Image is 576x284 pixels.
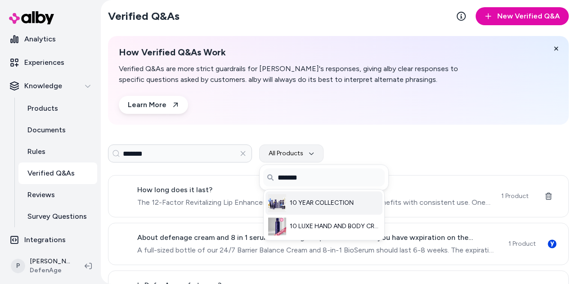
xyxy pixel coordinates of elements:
[119,47,464,58] h2: How Verified Q&As Work
[268,194,286,212] img: 10 YEAR COLLECTION
[119,96,188,114] a: Learn More
[5,252,77,280] button: P[PERSON_NAME]DefenAge
[18,119,97,141] a: Documents
[27,189,55,200] p: Reviews
[27,103,58,114] p: Products
[24,57,64,68] p: Experiences
[108,9,180,23] h2: Verified Q&As
[476,7,569,25] button: New Verified Q&A
[24,234,66,245] p: Integrations
[508,239,536,248] span: 1 Product
[18,206,97,227] a: Survey Questions
[137,232,498,243] span: About defenage cream and 8 in 1 serum. How long will product last? Do you have wxpiration on the ...
[4,52,97,73] a: Experiences
[11,259,25,273] span: P
[27,211,87,222] p: Survey Questions
[501,192,529,201] span: 1 Product
[24,81,62,91] p: Knowledge
[268,217,286,235] img: 10 LUXE HAND AND BODY CREAM
[27,125,66,135] p: Documents
[4,75,97,97] button: Knowledge
[119,63,464,85] p: Verified Q&As are more strict guardrails for [PERSON_NAME]'s responses, giving alby clear respons...
[259,144,324,162] button: All Products
[27,146,45,157] p: Rules
[9,11,54,24] img: alby Logo
[137,245,498,256] span: A full-sized bottle of our 24/7 Barrier Balance Cream and 8-in-1 BioSerum should last 6-8 weeks. ...
[290,198,354,207] span: 10 YEAR COLLECTION
[27,168,75,179] p: Verified Q&As
[137,197,490,208] span: The 12-Factor Revitalizing Lip Enhancer is designed to provide long-term benefits with consistent...
[30,266,70,275] span: DefenAge
[18,184,97,206] a: Reviews
[18,141,97,162] a: Rules
[30,257,70,266] p: [PERSON_NAME]
[18,98,97,119] a: Products
[24,34,56,45] p: Analytics
[4,229,97,251] a: Integrations
[290,222,380,231] span: 10 LUXE HAND AND BODY CREAM
[137,185,490,195] span: How long does it last?
[4,28,97,50] a: Analytics
[18,162,97,184] a: Verified Q&As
